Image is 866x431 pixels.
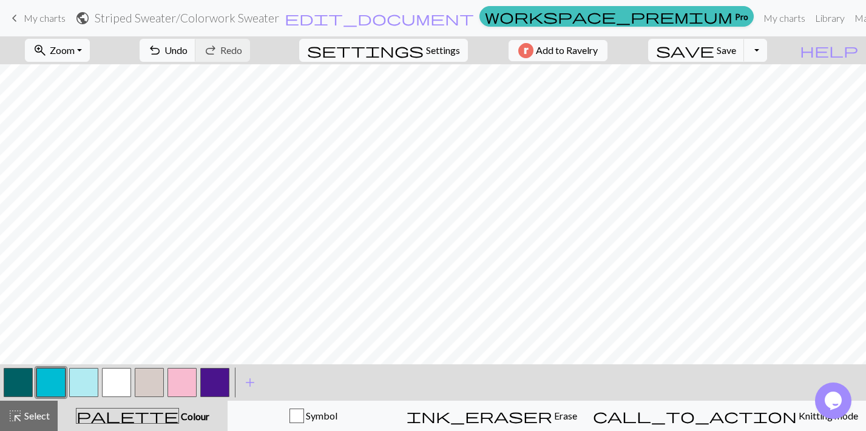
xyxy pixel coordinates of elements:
span: help [800,42,858,59]
button: Add to Ravelry [509,40,607,61]
span: public [75,10,90,27]
span: Undo [164,44,188,56]
button: SettingsSettings [299,39,468,62]
span: undo [147,42,162,59]
span: Add to Ravelry [536,43,598,58]
span: ink_eraser [407,407,552,424]
span: workspace_premium [485,8,732,25]
a: Library [810,6,850,30]
button: Knitting mode [585,401,866,431]
span: call_to_action [593,407,797,424]
img: Ravelry [518,43,533,58]
a: Pro [479,6,754,27]
span: save [656,42,714,59]
h2: Striped Sweater / Colorwork Sweater [95,11,279,25]
a: My charts [759,6,810,30]
span: Settings [426,43,460,58]
span: Select [22,410,50,421]
span: Symbol [304,410,337,421]
span: Colour [179,410,209,422]
span: edit_document [285,10,474,27]
span: keyboard_arrow_left [7,10,22,27]
button: Undo [140,39,196,62]
a: My charts [7,8,66,28]
button: Erase [399,401,585,431]
span: My charts [24,12,66,24]
span: settings [307,42,424,59]
button: Symbol [228,401,399,431]
i: Settings [307,43,424,58]
span: zoom_in [33,42,47,59]
button: Colour [58,401,228,431]
button: Save [648,39,745,62]
span: palette [76,407,178,424]
span: Erase [552,410,577,421]
button: Zoom [25,39,90,62]
span: Save [717,44,736,56]
span: Zoom [50,44,75,56]
span: Knitting mode [797,410,858,421]
span: add [243,374,257,391]
iframe: chat widget [815,383,854,419]
span: highlight_alt [8,407,22,424]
